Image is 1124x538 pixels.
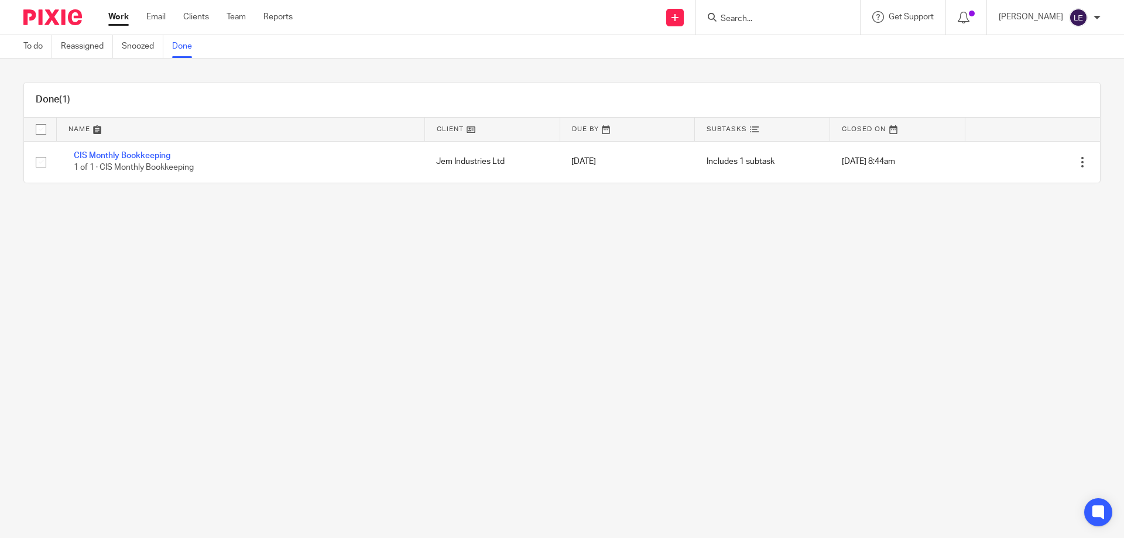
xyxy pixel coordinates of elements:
[122,35,163,58] a: Snoozed
[23,35,52,58] a: To do
[424,141,560,183] td: Jem Industries Ltd
[560,141,695,183] td: [DATE]
[36,94,70,106] h1: Done
[74,152,170,160] a: CIS Monthly Bookkeeping
[172,35,201,58] a: Done
[74,164,194,172] span: 1 of 1 · CIS Monthly Bookkeeping
[719,14,825,25] input: Search
[23,9,82,25] img: Pixie
[1069,8,1088,27] img: svg%3E
[183,11,209,23] a: Clients
[59,95,70,104] span: (1)
[108,11,129,23] a: Work
[263,11,293,23] a: Reports
[707,157,775,166] span: Includes 1 subtask
[999,11,1063,23] p: [PERSON_NAME]
[227,11,246,23] a: Team
[146,11,166,23] a: Email
[830,141,965,183] td: [DATE] 8:44am
[889,13,934,21] span: Get Support
[61,35,113,58] a: Reassigned
[707,126,747,132] span: Subtasks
